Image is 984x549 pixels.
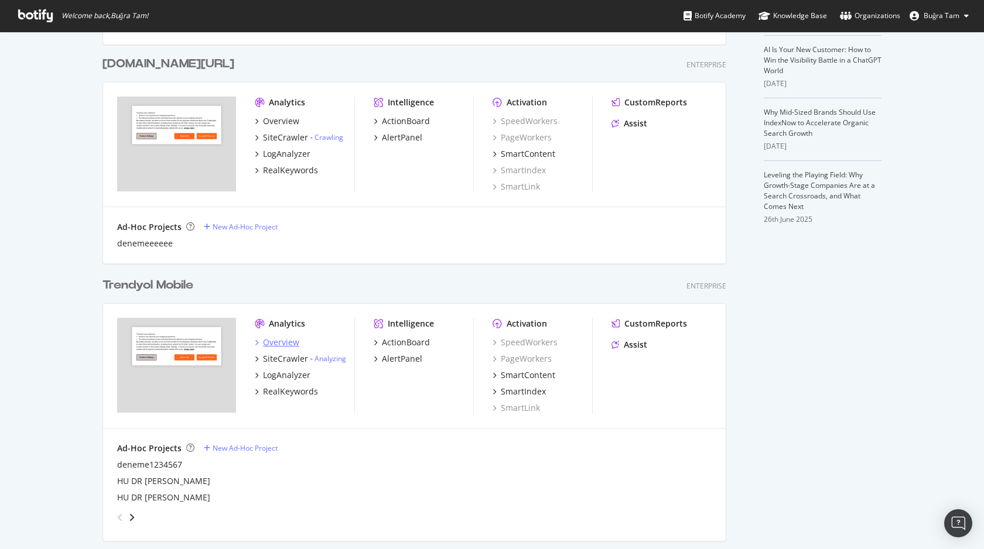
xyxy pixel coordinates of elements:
a: New Ad-Hoc Project [204,443,278,453]
div: Organizations [840,10,900,22]
a: Overview [255,337,299,348]
div: Open Intercom Messenger [944,509,972,537]
a: RealKeywords [255,386,318,397]
a: HU DR [PERSON_NAME] [117,492,210,503]
a: RealKeywords [255,164,318,176]
a: LogAnalyzer [255,148,310,160]
div: - [310,132,343,142]
div: SmartContent [501,369,555,381]
span: Welcome back, Buğra Tam ! [61,11,148,20]
a: Trendyol Mobile [102,277,198,294]
a: Assist [611,118,647,129]
a: AlertPanel [374,132,422,143]
a: PageWorkers [493,132,552,143]
a: SpeedWorkers [493,337,558,348]
div: - [310,354,346,363]
div: New Ad-Hoc Project [213,222,278,232]
div: angle-left [112,508,128,527]
div: SiteCrawler [263,132,308,143]
a: SmartIndex [493,164,546,176]
div: ActionBoard [382,337,430,348]
a: AlertPanel [374,353,422,365]
img: trendyol.com/ro [117,97,236,191]
div: LogAnalyzer [263,148,310,160]
a: SpeedWorkers [493,115,558,127]
div: angle-right [128,512,136,523]
a: SmartIndex [493,386,546,397]
a: HU DR [PERSON_NAME] [117,475,210,487]
a: PageWorkers [493,353,552,365]
a: SmartContent [493,369,555,381]
a: Leveling the Playing Field: Why Growth-Stage Companies Are at a Search Crossroads, and What Comes... [764,170,875,211]
a: LogAnalyzer [255,369,310,381]
a: Crawling [315,132,343,142]
a: ActionBoard [374,115,430,127]
div: SmartIndex [501,386,546,397]
div: New Ad-Hoc Project [213,443,278,453]
div: ActionBoard [382,115,430,127]
a: Assist [611,339,647,351]
a: CustomReports [611,97,687,108]
div: RealKeywords [263,164,318,176]
a: SmartContent [493,148,555,160]
div: 26th June 2025 [764,214,881,225]
div: AlertPanel [382,132,422,143]
a: Analyzing [315,354,346,363]
div: Analytics [269,318,305,330]
div: SiteCrawler [263,353,308,365]
div: Assist [624,339,647,351]
div: Intelligence [388,97,434,108]
div: SmartContent [501,148,555,160]
a: New Ad-Hoc Project [204,222,278,232]
div: Activation [507,318,547,330]
div: Activation [507,97,547,108]
div: LogAnalyzer [263,369,310,381]
a: SiteCrawler- Analyzing [255,353,346,365]
div: CustomReports [624,318,687,330]
a: Why Mid-Sized Brands Should Use IndexNow to Accelerate Organic Search Growth [764,107,876,138]
a: ActionBoard [374,337,430,348]
span: Buğra Tam [924,11,959,20]
a: denemeeeeee [117,238,173,249]
a: deneme1234567 [117,459,182,471]
div: Enterprise [686,281,726,291]
div: Ad-Hoc Projects [117,442,182,454]
a: SmartLink [493,402,540,414]
div: AlertPanel [382,353,422,365]
a: SmartLink [493,181,540,193]
img: trendyol.com [117,318,236,413]
a: CustomReports [611,318,687,330]
div: Intelligence [388,318,434,330]
div: Knowledge Base [758,10,827,22]
div: Ad-Hoc Projects [117,221,182,233]
a: SiteCrawler- Crawling [255,132,343,143]
div: RealKeywords [263,386,318,397]
a: Overview [255,115,299,127]
a: AI Is Your New Customer: How to Win the Visibility Battle in a ChatGPT World [764,44,881,76]
div: Botify Academy [684,10,746,22]
div: Assist [624,118,647,129]
div: [DOMAIN_NAME][URL] [102,56,234,73]
div: Analytics [269,97,305,108]
div: Overview [263,337,299,348]
div: Overview [263,115,299,127]
a: [DOMAIN_NAME][URL] [102,56,239,73]
div: [DATE] [764,141,881,152]
div: Trendyol Mobile [102,277,193,294]
div: CustomReports [624,97,687,108]
button: Buğra Tam [900,6,978,25]
div: Enterprise [686,60,726,70]
div: [DATE] [764,78,881,89]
